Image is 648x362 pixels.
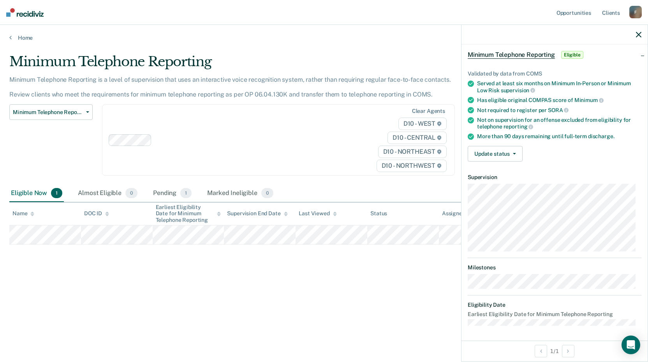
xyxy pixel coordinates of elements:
[477,133,641,140] div: More than 90 days remaining until full-term
[6,8,44,17] img: Recidiviz
[477,80,641,93] div: Served at least six months on Minimum In-Person or Minimum Low Risk
[84,210,109,217] div: DOC ID
[504,123,534,130] span: reporting
[227,210,287,217] div: Supervision End Date
[378,146,447,158] span: D10 - NORTHEAST
[387,132,447,144] span: D10 - CENTRAL
[468,70,641,77] div: Validated by data from COMS
[468,51,555,59] span: Minimum Telephone Reporting
[76,185,139,202] div: Almost Eligible
[468,311,641,318] dt: Earliest Eligibility Date for Minimum Telephone Reporting
[477,107,641,114] div: Not required to register per
[299,210,336,217] div: Last Viewed
[442,210,479,217] div: Assigned to
[398,118,447,130] span: D10 - WEST
[261,188,273,198] span: 0
[13,109,83,116] span: Minimum Telephone Reporting
[156,204,221,223] div: Earliest Eligibility Date for Minimum Telephone Reporting
[412,108,445,114] div: Clear agents
[477,97,641,104] div: Has eligible original COMPAS score of
[622,336,640,354] div: Open Intercom Messenger
[477,117,641,130] div: Not on supervision for an offense excluded from eligibility for telephone
[9,34,639,41] a: Home
[562,345,574,357] button: Next Opportunity
[125,188,137,198] span: 0
[461,42,648,67] div: Minimum Telephone ReportingEligible
[468,302,641,308] dt: Eligibility Date
[377,160,447,172] span: D10 - NORTHWEST
[12,210,34,217] div: Name
[9,54,495,76] div: Minimum Telephone Reporting
[501,87,535,93] span: supervision
[468,264,641,271] dt: Milestones
[468,174,641,181] dt: Supervision
[151,185,193,202] div: Pending
[206,185,275,202] div: Marked Ineligible
[535,345,547,357] button: Previous Opportunity
[548,107,569,113] span: SORA
[9,76,451,98] p: Minimum Telephone Reporting is a level of supervision that uses an interactive voice recognition ...
[588,133,615,139] span: discharge.
[370,210,387,217] div: Status
[9,185,64,202] div: Eligible Now
[180,188,192,198] span: 1
[51,188,62,198] span: 1
[468,146,523,162] button: Update status
[574,97,604,103] span: Minimum
[561,51,583,59] span: Eligible
[461,341,648,361] div: 1 / 1
[629,6,642,18] div: F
